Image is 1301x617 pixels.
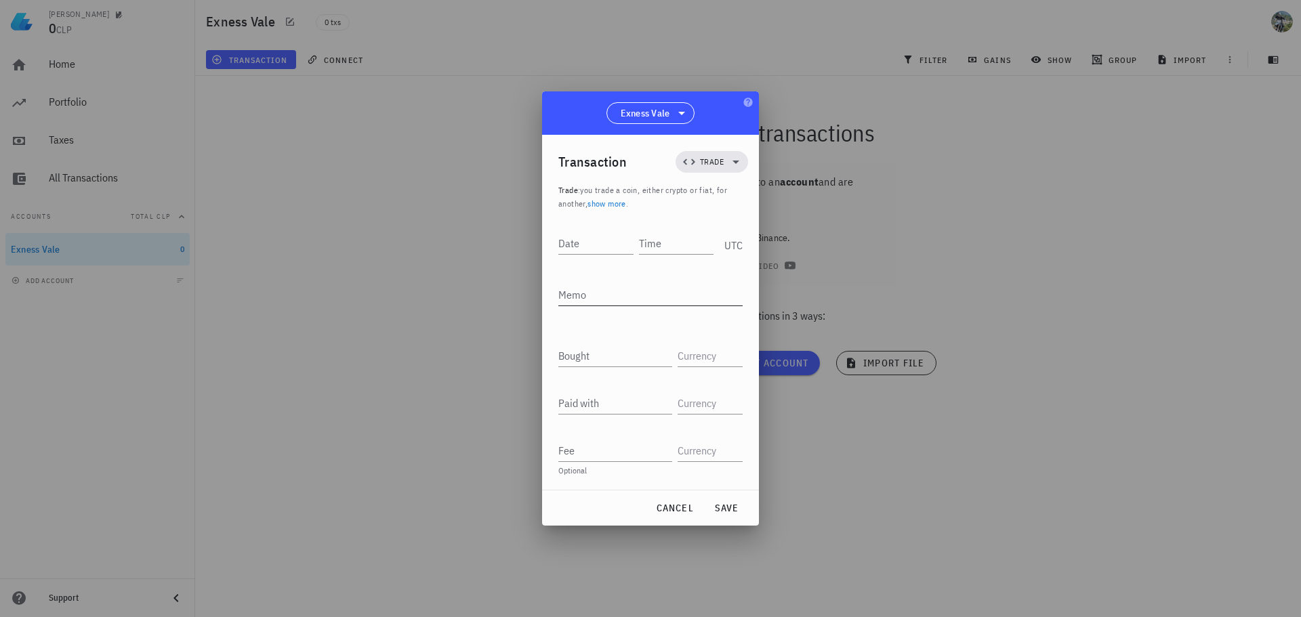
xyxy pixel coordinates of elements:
[719,224,743,258] div: UTC
[705,496,748,520] button: save
[710,502,743,514] span: save
[587,198,626,209] a: show more
[558,151,627,173] div: Transaction
[558,185,727,209] span: you trade a coin, either crypto or fiat, for another, .
[655,502,694,514] span: cancel
[558,185,578,195] span: Trade
[621,106,670,120] span: Exness Vale
[700,155,724,169] span: Trade
[678,345,740,366] input: Currency
[558,184,743,211] p: :
[678,392,740,414] input: Currency
[650,496,699,520] button: cancel
[558,467,743,475] div: Optional
[678,440,740,461] input: Currency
